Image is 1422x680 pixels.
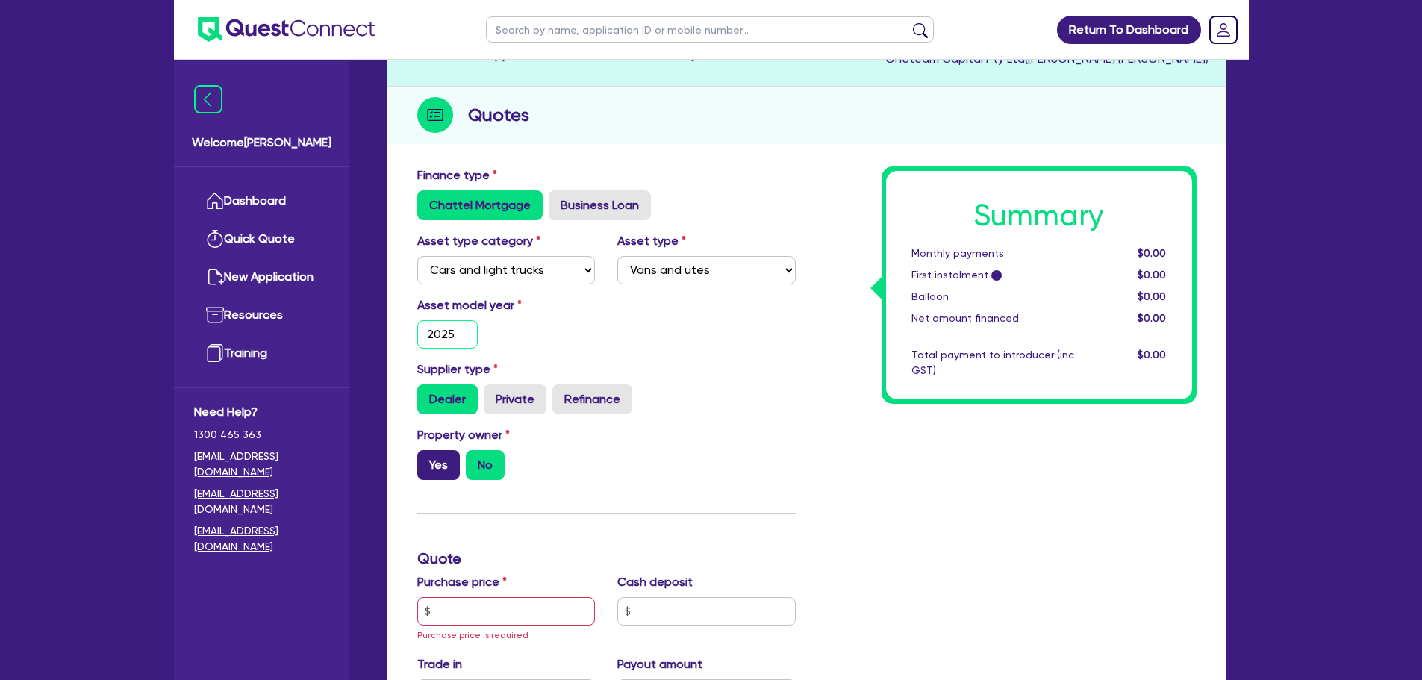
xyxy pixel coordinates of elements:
[194,449,329,480] a: [EMAIL_ADDRESS][DOMAIN_NAME]
[1138,247,1166,259] span: $0.00
[1057,16,1201,44] a: Return To Dashboard
[486,16,934,43] input: Search by name, application ID or mobile number...
[417,450,460,480] label: Yes
[206,230,224,248] img: quick-quote
[617,655,702,673] label: Payout amount
[807,47,864,61] span: Contracts
[900,246,1085,261] div: Monthly payments
[206,306,224,324] img: resources
[417,573,507,591] label: Purchase price
[417,166,497,184] label: Finance type
[417,630,528,640] span: Purchase price is required
[900,267,1085,283] div: First instalment
[406,296,607,314] label: Asset model year
[417,655,462,673] label: Trade in
[487,48,540,62] span: Applicant
[617,573,693,591] label: Cash deposit
[194,334,329,372] a: Training
[194,182,329,220] a: Dashboard
[466,450,505,480] label: No
[194,220,329,258] a: Quick Quote
[206,344,224,362] img: training
[617,232,686,250] label: Asset type
[900,289,1085,305] div: Balloon
[192,134,331,152] span: Welcome [PERSON_NAME]
[417,97,453,133] img: step-icon
[194,85,222,113] img: icon-menu-close
[484,384,546,414] label: Private
[194,523,329,555] a: [EMAIL_ADDRESS][DOMAIN_NAME]
[417,549,796,567] h3: Quote
[1138,290,1166,302] span: $0.00
[900,311,1085,326] div: Net amount financed
[417,361,498,378] label: Supplier type
[194,486,329,517] a: [EMAIL_ADDRESS][DOMAIN_NAME]
[562,48,626,62] span: Guarantors
[1138,349,1166,361] span: $0.00
[206,268,224,286] img: new-application
[552,384,632,414] label: Refinance
[194,296,329,334] a: Resources
[194,427,329,443] span: 1300 465 363
[468,102,529,128] h2: Quotes
[1138,269,1166,281] span: $0.00
[194,403,329,421] span: Need Help?
[991,270,1002,281] span: i
[417,232,540,250] label: Asset type category
[1138,312,1166,324] span: $0.00
[198,17,375,42] img: quest-connect-logo-blue
[1204,10,1243,49] a: Dropdown toggle
[900,347,1085,378] div: Total payment to introducer (inc GST)
[417,190,543,220] label: Chattel Mortgage
[413,48,455,62] span: Quotes
[417,384,478,414] label: Dealer
[549,190,651,220] label: Business Loan
[738,47,772,61] span: Notes
[652,48,697,62] span: Security
[911,198,1167,234] h1: Summary
[194,258,329,296] a: New Application
[417,426,510,444] label: Property owner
